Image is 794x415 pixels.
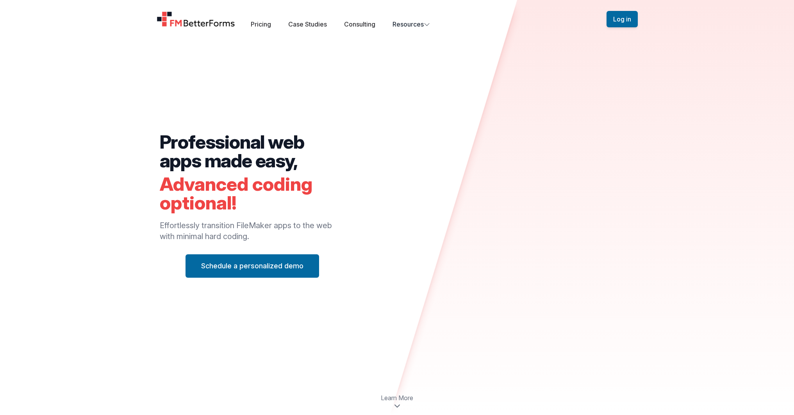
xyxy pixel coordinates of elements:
h2: Advanced coding optional! [160,175,345,212]
a: Home [157,11,236,27]
button: Schedule a personalized demo [186,254,319,278]
a: Case Studies [288,20,327,28]
button: Resources [393,20,430,29]
a: Pricing [251,20,271,28]
span: Learn More [381,393,413,403]
nav: Global [147,9,647,29]
a: Consulting [344,20,375,28]
p: Effortlessly transition FileMaker apps to the web with minimal hard coding. [160,220,345,242]
button: Log in [607,11,638,27]
h2: Professional web apps made easy, [160,133,345,170]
